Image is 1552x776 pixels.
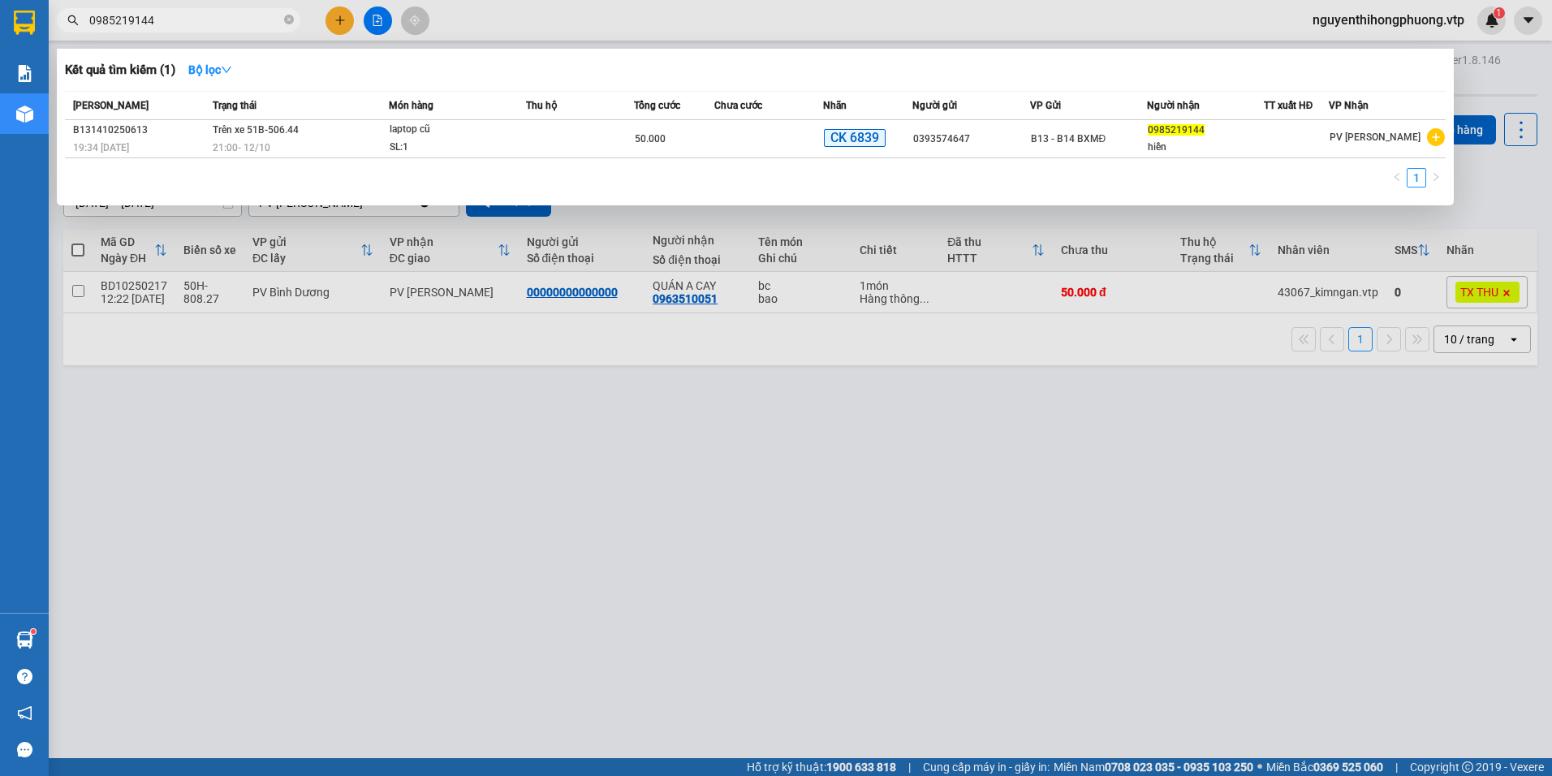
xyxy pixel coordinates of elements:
[73,100,149,111] span: [PERSON_NAME]
[1148,139,1263,156] div: hiền
[635,133,666,144] span: 50.000
[284,13,294,28] span: close-circle
[284,15,294,24] span: close-circle
[73,122,208,139] div: B131410250613
[1407,168,1426,188] li: 1
[1147,100,1200,111] span: Người nhận
[17,742,32,757] span: message
[912,100,957,111] span: Người gửi
[67,15,79,26] span: search
[1264,100,1313,111] span: TT xuất HĐ
[913,131,1028,148] div: 0393574647
[1426,168,1446,188] li: Next Page
[390,121,511,139] div: laptop cũ
[1031,133,1106,144] span: B13 - B14 BXMĐ
[1148,124,1205,136] span: 0985219144
[14,11,35,35] img: logo-vxr
[390,139,511,157] div: SL: 1
[65,62,175,79] h3: Kết quả tìm kiếm ( 1 )
[1431,172,1441,182] span: right
[1387,168,1407,188] button: left
[89,11,281,29] input: Tìm tên, số ĐT hoặc mã đơn
[634,100,680,111] span: Tổng cước
[1427,128,1445,146] span: plus-circle
[823,100,847,111] span: Nhãn
[1426,168,1446,188] button: right
[1387,168,1407,188] li: Previous Page
[16,632,33,649] img: warehouse-icon
[31,629,36,634] sup: 1
[824,129,886,148] span: CK 6839
[1392,172,1402,182] span: left
[16,65,33,82] img: solution-icon
[213,100,257,111] span: Trạng thái
[221,64,232,75] span: down
[714,100,762,111] span: Chưa cước
[213,142,270,153] span: 21:00 - 12/10
[1408,169,1425,187] a: 1
[526,100,557,111] span: Thu hộ
[1330,131,1421,143] span: PV [PERSON_NAME]
[17,669,32,684] span: question-circle
[188,63,232,76] strong: Bộ lọc
[16,106,33,123] img: warehouse-icon
[1329,100,1369,111] span: VP Nhận
[1030,100,1061,111] span: VP Gửi
[175,57,245,83] button: Bộ lọcdown
[213,124,299,136] span: Trên xe 51B-506.44
[389,100,433,111] span: Món hàng
[73,142,129,153] span: 19:34 [DATE]
[17,705,32,721] span: notification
